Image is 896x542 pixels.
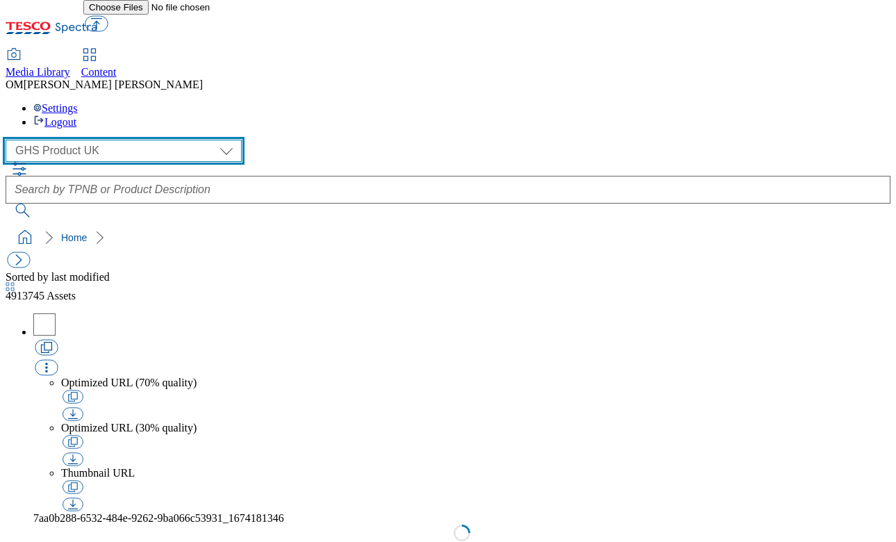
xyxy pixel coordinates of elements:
a: Content [81,49,117,79]
span: Assets [6,290,76,302]
span: Thumbnail URL [61,467,135,479]
span: Optimized URL (30% quality) [61,422,197,434]
span: OM [6,79,24,90]
span: Optimized URL (70% quality) [61,377,197,388]
span: Media Library [6,66,70,78]
a: Settings [33,102,78,114]
a: Media Library [6,49,70,79]
span: 7aa0b288-6532-484e-9262-9ba066c53931_1674181346 [33,512,284,524]
a: home [14,227,36,249]
span: [PERSON_NAME] [PERSON_NAME] [24,79,203,90]
nav: breadcrumb [6,224,890,251]
span: 4913745 [6,290,47,302]
a: Logout [33,116,76,128]
input: Search by TPNB or Product Description [6,176,890,204]
a: Home [61,232,87,243]
span: Sorted by last modified [6,271,110,283]
span: Content [81,66,117,78]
